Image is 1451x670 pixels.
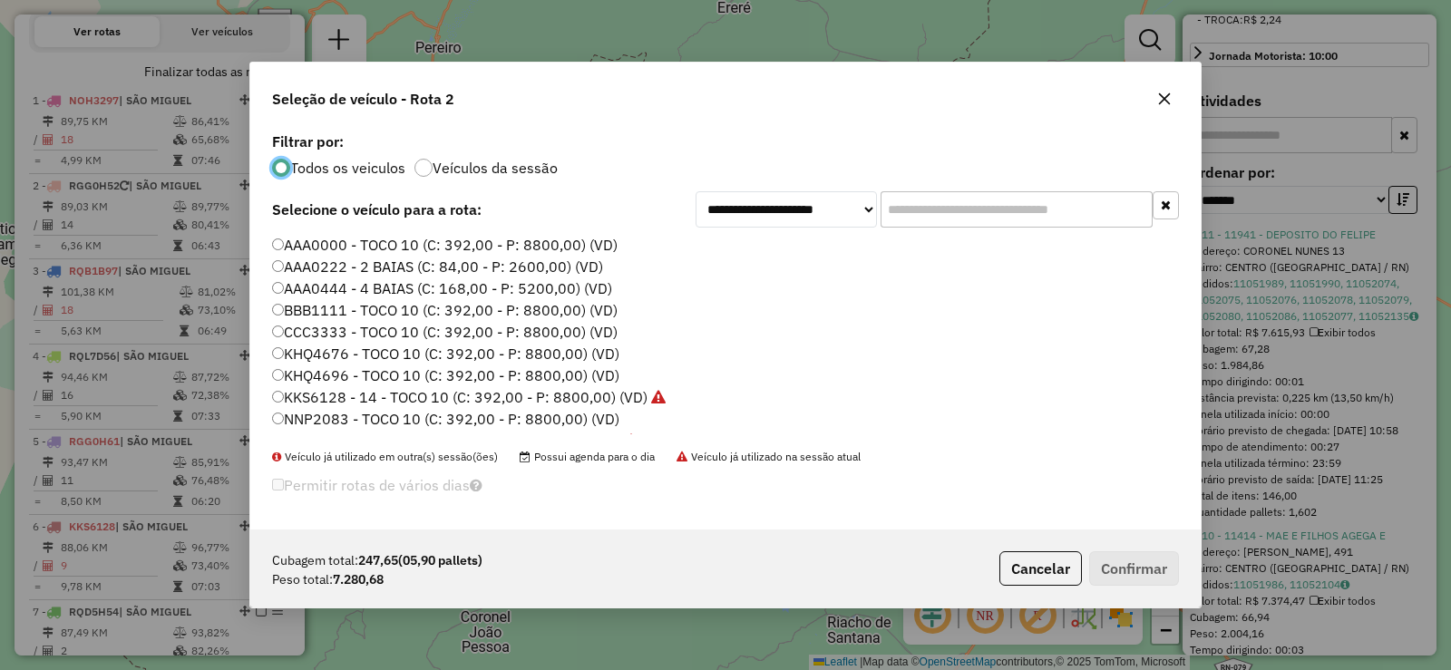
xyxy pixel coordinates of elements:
[272,364,619,386] label: KHQ4696 - TOCO 10 (C: 392,00 - P: 8800,00) (VD)
[433,160,558,175] label: Veículos da sessão
[651,390,666,404] i: Veículo já utilizado na sessão atual
[272,234,618,256] label: AAA0000 - TOCO 10 (C: 392,00 - P: 8800,00) (VD)
[272,450,498,463] span: Veículo já utilizado em outra(s) sessão(ões)
[272,343,619,364] label: KHQ4676 - TOCO 10 (C: 392,00 - P: 8800,00) (VD)
[272,408,619,430] label: NNP2083 - TOCO 10 (C: 392,00 - P: 8800,00) (VD)
[272,391,284,403] input: KKS6128 - 14 - TOCO 10 (C: 392,00 - P: 8800,00) (VD)
[272,551,358,570] span: Cubagem total:
[358,551,482,570] strong: 247,65
[520,450,655,463] span: Possui agenda para o dia
[398,552,482,568] span: (05,90 pallets)
[624,433,638,448] i: Veículo já utilizado na sessão atual
[272,238,284,250] input: AAA0000 - TOCO 10 (C: 392,00 - P: 8800,00) (VD)
[272,131,1179,152] label: Filtrar por:
[272,347,284,359] input: KHQ4676 - TOCO 10 (C: 392,00 - P: 8800,00) (VD)
[999,551,1082,586] button: Cancelar
[677,450,861,463] span: Veículo já utilizado na sessão atual
[272,200,482,218] strong: Selecione o veículo para a rota:
[272,413,284,424] input: NNP2083 - TOCO 10 (C: 392,00 - P: 8800,00) (VD)
[333,570,384,589] strong: 7.280,68
[272,386,666,408] label: KKS6128 - 14 - TOCO 10 (C: 392,00 - P: 8800,00) (VD)
[272,321,618,343] label: CCC3333 - TOCO 10 (C: 392,00 - P: 8800,00) (VD)
[272,369,284,381] input: KHQ4696 - TOCO 10 (C: 392,00 - P: 8800,00) (VD)
[470,478,482,492] i: Selecione pelo menos um veículo
[290,160,405,175] label: Todos os veiculos
[272,277,612,299] label: AAA0444 - 4 BAIAS (C: 168,00 - P: 5200,00) (VD)
[272,282,284,294] input: AAA0444 - 4 BAIAS (C: 168,00 - P: 5200,00) (VD)
[272,430,638,452] label: NOH3297 - TOCO 10 (C: 392,00 - P: 8800,00) (VD)
[272,468,482,502] label: Permitir rotas de vários dias
[272,304,284,316] input: BBB1111 - TOCO 10 (C: 392,00 - P: 8800,00) (VD)
[272,479,284,490] input: Permitir rotas de vários dias
[272,88,454,110] span: Seleção de veículo - Rota 2
[272,260,284,272] input: AAA0222 - 2 BAIAS (C: 84,00 - P: 2600,00) (VD)
[272,325,284,337] input: CCC3333 - TOCO 10 (C: 392,00 - P: 8800,00) (VD)
[272,570,333,589] span: Peso total:
[272,256,603,277] label: AAA0222 - 2 BAIAS (C: 84,00 - P: 2600,00) (VD)
[272,299,618,321] label: BBB1111 - TOCO 10 (C: 392,00 - P: 8800,00) (VD)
